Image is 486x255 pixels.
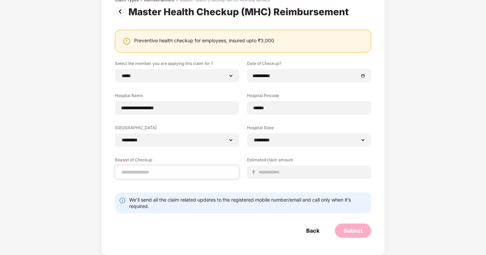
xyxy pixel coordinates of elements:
div: Preventive health checkup for employees, insured upto ₹3,000 [134,37,274,44]
label: Hospital Name [115,93,239,101]
label: Date of Checkup? [247,61,371,69]
img: svg+xml;base64,PHN2ZyBpZD0iSW5mby0yMHgyMCIgeG1sbnM9Imh0dHA6Ly93d3cudzMub3JnLzIwMDAvc3ZnIiB3aWR0aD... [119,197,126,204]
span: ₹ [252,169,258,176]
img: svg+xml;base64,PHN2ZyBpZD0iUHJldi0zMngzMiIgeG1sbnM9Imh0dHA6Ly93d3cudzMub3JnLzIwMDAvc3ZnIiB3aWR0aD... [115,6,128,17]
label: Hospital Pincode [247,93,371,101]
div: Master Health Checkup (MHC) Reimbursement [128,6,351,18]
img: svg+xml;base64,PHN2ZyBpZD0iV2FybmluZ18tXzI0eDI0IiBkYXRhLW5hbWU9Ildhcm5pbmcgLSAyNHgyNCIgeG1sbnM9Im... [123,37,131,45]
label: Select the member you are applying this claim for ? [115,61,239,69]
label: [GEOGRAPHIC_DATA] [115,125,239,133]
div: Back [306,227,319,234]
label: Estimated claim amount [247,157,371,165]
label: Reason of Checkup [115,157,239,165]
div: Submit [343,227,363,234]
div: We’ll send all the claim related updates to the registered mobile number/email and call only when... [129,196,367,209]
label: Hospital State [247,125,371,133]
